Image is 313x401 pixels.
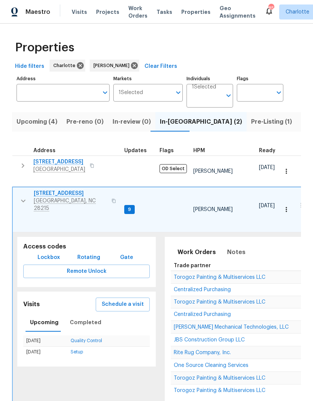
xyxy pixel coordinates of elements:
[259,148,275,153] span: Ready
[96,298,150,311] button: Schedule a visit
[174,287,231,292] a: Centralized Purchasing
[12,60,47,73] button: Hide filters
[74,251,103,265] button: Rotating
[181,8,211,16] span: Properties
[286,8,309,16] span: Charlotte
[23,335,68,347] td: [DATE]
[23,243,150,251] h5: Access codes
[156,9,172,15] span: Tasks
[174,388,265,393] a: Torogoz Painting & Multiservices LLC
[173,87,184,98] button: Open
[26,8,50,16] span: Maestro
[102,300,144,309] span: Schedule a visit
[90,60,139,72] div: [PERSON_NAME]
[17,117,57,127] span: Upcoming (4)
[174,275,265,280] a: Torogoz Painting & Multiservices LLC
[223,90,234,101] button: Open
[35,251,63,265] button: Lockbox
[71,338,102,343] a: Quality Control
[174,376,265,380] a: Torogoz Painting & Multiservices LLC
[259,148,282,153] div: Earliest renovation start date (first business day after COE or Checkout)
[193,207,233,212] span: [PERSON_NAME]
[30,318,59,327] span: Upcoming
[160,164,187,173] span: OD Select
[178,247,216,257] span: Work Orders
[15,44,74,51] span: Properties
[72,8,87,16] span: Visits
[77,253,100,262] span: Rotating
[124,148,147,153] span: Updates
[174,312,231,317] a: Centralized Purchasing
[17,76,110,81] label: Address
[128,4,147,19] span: Work Orders
[23,346,68,358] td: [DATE]
[174,287,231,292] span: Centralized Purchasing
[113,76,183,81] label: Markets
[15,62,44,71] span: Hide filters
[174,263,211,268] span: Trade partner
[53,62,78,69] span: Charlotte
[29,267,144,276] span: Remote Unlock
[174,363,248,368] a: One Source Cleaning Services
[174,337,245,343] span: JBS Construction Group LLC
[125,206,134,213] span: 9
[174,350,231,355] a: Rite Rug Company, Inc.
[70,318,101,327] span: Completed
[274,87,284,98] button: Open
[50,60,85,72] div: Charlotte
[117,253,135,262] span: Gate
[100,87,110,98] button: Open
[268,4,274,12] div: 85
[119,90,143,96] span: 1 Selected
[174,325,289,329] a: [PERSON_NAME] Mechanical Technologies, LLC
[113,117,151,127] span: In-review (0)
[33,148,56,153] span: Address
[141,60,180,73] button: Clear Filters
[259,165,275,170] span: [DATE]
[160,148,174,153] span: Flags
[193,169,233,174] span: [PERSON_NAME]
[114,251,138,265] button: Gate
[174,350,231,355] span: Rite Rug Company, Inc.
[160,117,242,127] span: In-[GEOGRAPHIC_DATA] (2)
[193,148,205,153] span: HPM
[96,8,119,16] span: Projects
[38,253,60,262] span: Lockbox
[220,4,256,19] span: Geo Assignments
[259,203,275,208] span: [DATE]
[174,299,265,305] span: Torogoz Painting & Multiservices LLC
[174,338,245,342] a: JBS Construction Group LLC
[237,76,283,81] label: Flags
[23,265,150,278] button: Remote Unlock
[251,117,292,127] span: Pre-Listing (1)
[71,350,83,354] a: Setup
[192,84,216,90] span: 1 Selected
[174,300,265,304] a: Torogoz Painting & Multiservices LLC
[144,62,177,71] span: Clear Filters
[23,301,40,308] h5: Visits
[66,117,104,127] span: Pre-reno (0)
[227,247,245,257] span: Notes
[187,76,233,81] label: Individuals
[93,62,132,69] span: [PERSON_NAME]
